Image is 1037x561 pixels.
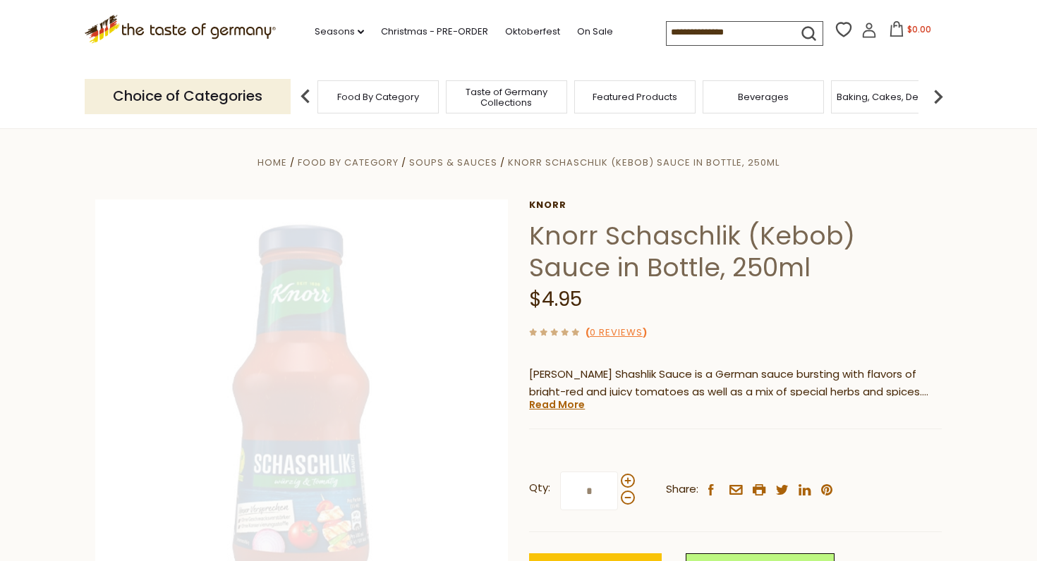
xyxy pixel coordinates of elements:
a: Featured Products [593,92,677,102]
a: Food By Category [337,92,419,102]
a: Read More [529,397,585,412]
span: Share: [666,481,698,498]
img: previous arrow [291,82,320,111]
a: 0 Reviews [590,326,643,340]
a: Knorr Schaschlik (Kebob) Sauce in Bottle, 250ml [508,156,780,169]
a: Oktoberfest [505,24,560,39]
span: $4.95 [529,285,582,313]
a: Beverages [738,92,789,102]
a: Food By Category [298,156,399,169]
a: Taste of Germany Collections [450,87,563,108]
h1: Knorr Schaschlik (Kebob) Sauce in Bottle, 250ml [529,220,942,283]
span: ( ) [586,326,647,339]
a: Baking, Cakes, Desserts [837,92,946,102]
a: Knorr [529,199,942,211]
a: Home [257,156,287,169]
a: Soups & Sauces [409,156,497,169]
button: $0.00 [880,21,940,42]
span: [PERSON_NAME] Shashlik Sauce is a German sauce bursting with flavors of bright-red and juicy toma... [529,366,932,434]
a: Christmas - PRE-ORDER [381,24,488,39]
strong: Qty: [529,479,550,497]
a: Seasons [315,24,364,39]
p: Choice of Categories [85,79,291,113]
input: Qty: [560,471,618,510]
img: next arrow [924,82,952,111]
span: $0.00 [907,23,931,35]
a: On Sale [577,24,613,39]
